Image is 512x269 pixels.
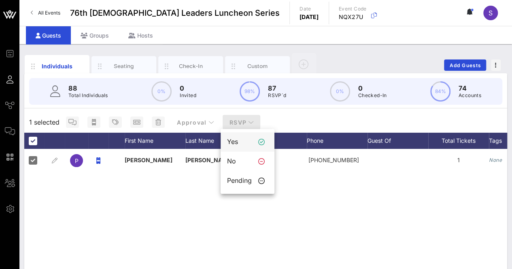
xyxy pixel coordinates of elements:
[176,119,214,126] span: Approval
[444,59,486,71] button: Add Guests
[339,5,367,13] p: Event Code
[268,91,286,100] p: RSVP`d
[368,133,428,149] div: Guest Of
[38,10,60,16] span: All Events
[170,115,221,129] button: Approval
[358,83,387,93] p: 0
[223,115,261,129] button: RSVP
[229,119,254,126] span: RSVP
[227,157,252,165] div: No
[39,62,75,70] div: Individuals
[300,5,319,13] p: Date
[307,133,368,149] div: Phone
[449,62,481,68] span: Add Guests
[125,157,172,163] span: [PERSON_NAME]
[75,157,79,164] span: P
[106,62,142,70] div: Seating
[300,13,319,21] p: [DATE]
[489,157,502,163] i: None
[227,177,252,184] div: Pending
[180,91,196,100] p: Invited
[459,91,481,100] p: Accounts
[185,157,233,163] span: [PERSON_NAME]
[489,9,493,17] span: S
[26,26,71,44] div: Guests
[26,6,65,19] a: All Events
[68,91,108,100] p: Total Individuals
[180,83,196,93] p: 0
[308,157,359,163] span: +19493838645
[185,133,246,149] div: Last Name
[70,7,280,19] span: 76th [DEMOGRAPHIC_DATA] Leaders Luncheon Series
[358,91,387,100] p: Checked-In
[119,26,163,44] div: Hosts
[125,133,185,149] div: First Name
[428,149,489,172] div: 1
[29,117,59,127] span: 1 selected
[483,6,498,20] div: S
[339,13,367,21] p: NQX27U
[68,83,108,93] p: 88
[268,83,286,93] p: 87
[71,26,119,44] div: Groups
[459,83,481,93] p: 74
[240,62,276,70] div: Custom
[246,133,307,149] div: Email
[173,62,209,70] div: Check-In
[227,138,252,146] div: Yes
[428,133,489,149] div: Total Tickets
